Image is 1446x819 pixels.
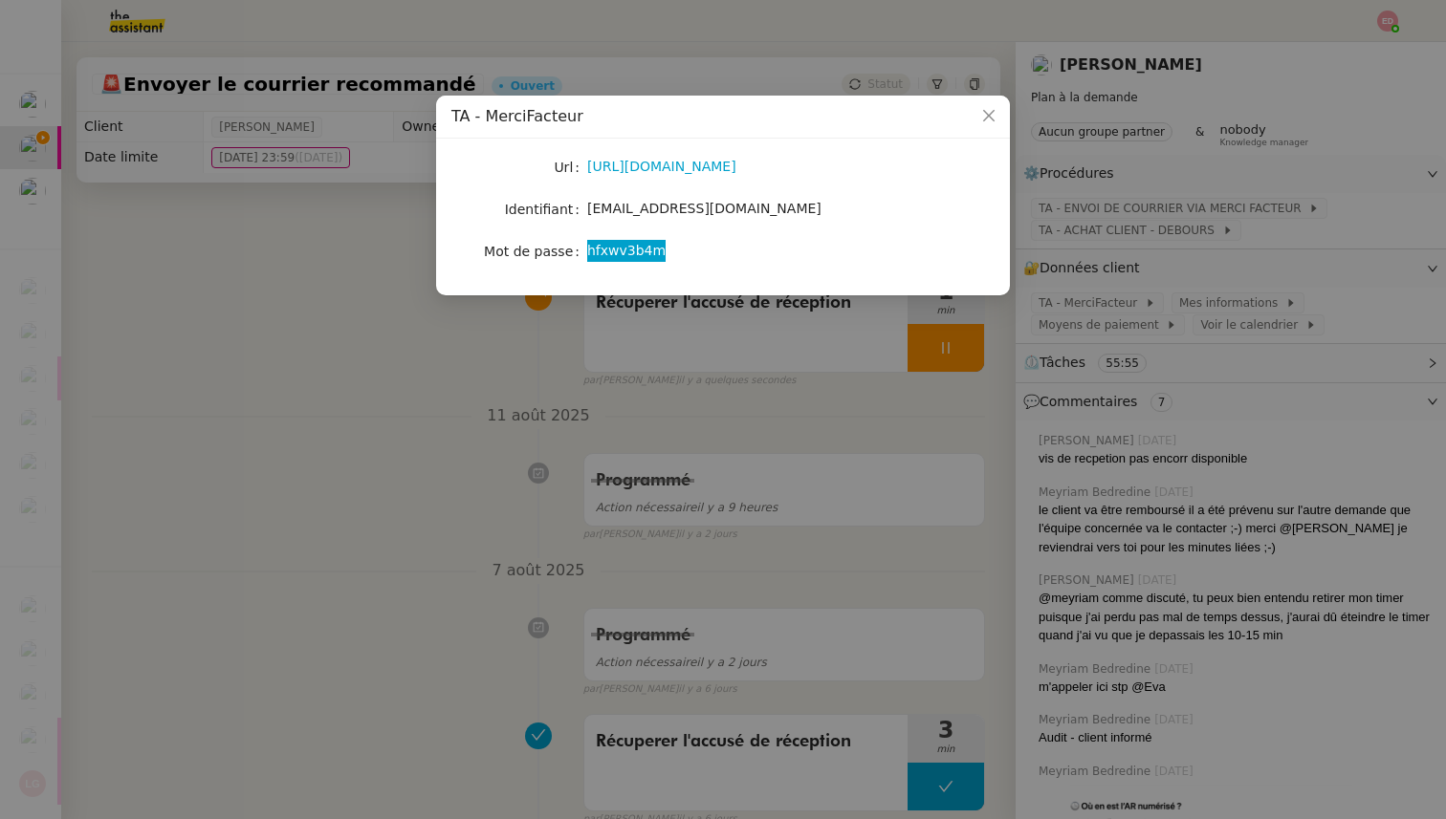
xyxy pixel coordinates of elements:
span: hfxwv3b4m [587,243,666,258]
span: TA - MerciFacteur [451,107,583,125]
a: [URL][DOMAIN_NAME] [587,159,736,174]
button: Close [968,96,1010,138]
label: Identifiant [505,196,587,223]
label: Url [554,154,587,181]
label: Mot de passe [484,238,587,265]
span: [EMAIL_ADDRESS][DOMAIN_NAME] [587,201,822,216]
